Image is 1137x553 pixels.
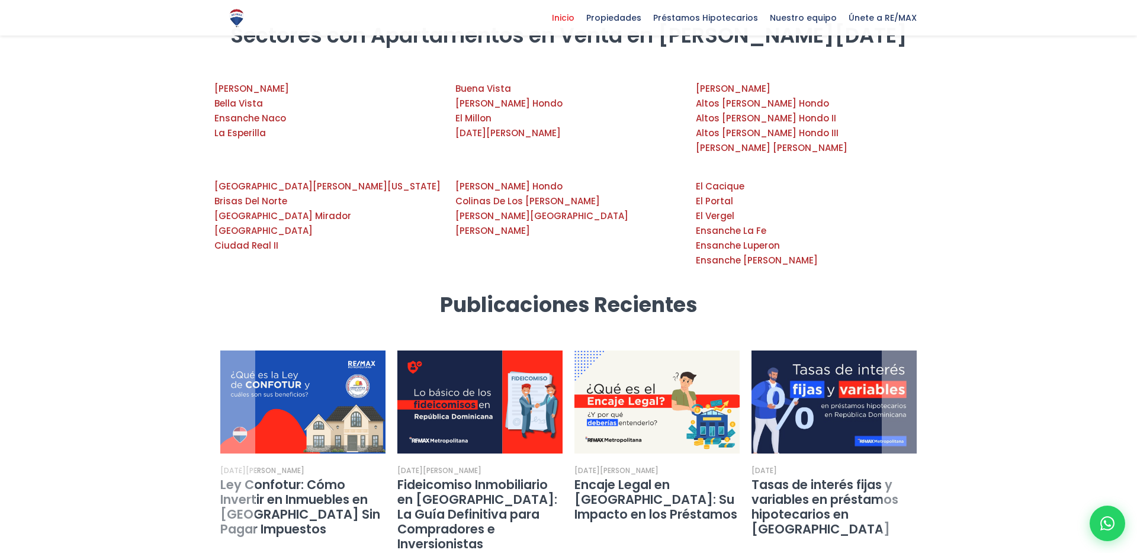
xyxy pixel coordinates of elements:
div: [DATE] [751,465,777,476]
a: [DATE][PERSON_NAME] [455,127,561,139]
a: Ensanche Luperon [696,239,780,252]
a: El Cacique [696,180,744,192]
span: Únete a RE/MAX [843,9,923,27]
a: Ley Confotur: Cómo Invertir en Inmuebles en [GEOGRAPHIC_DATA] Sin Pagar Impuestos [220,476,380,538]
a: [PERSON_NAME] [214,82,289,95]
a: Fideicomiso Inmobiliario en República Dominicana: La Guía Definitiva para Compradores e Inversion... [397,351,563,454]
a: Colinas De Los [PERSON_NAME] [455,195,600,207]
a: Altos [PERSON_NAME] Hondo [696,97,829,110]
span: Préstamos Hipotecarios [647,9,764,27]
div: [DATE][PERSON_NAME] [220,465,304,476]
a: Encaje Legal en República Dominicana: Su Impacto en los Préstamos [574,351,740,454]
a: [PERSON_NAME][GEOGRAPHIC_DATA] [455,210,628,222]
a: Buena Vista [455,82,511,95]
a: La Esperilla [214,127,266,139]
a: Altos [PERSON_NAME] Hondo II [696,112,836,124]
a: Altos [PERSON_NAME] Hondo III [696,127,839,139]
a: El Portal [696,195,733,207]
span: Propiedades [580,9,647,27]
a: [PERSON_NAME] [455,224,530,237]
a: [GEOGRAPHIC_DATA][PERSON_NAME][US_STATE] [214,180,441,192]
a: [PERSON_NAME] [PERSON_NAME] [696,142,847,154]
a: [PERSON_NAME] [696,82,770,95]
a: [GEOGRAPHIC_DATA] [214,224,313,237]
a: Fideicomiso Inmobiliario en [GEOGRAPHIC_DATA]: La Guía Definitiva para Compradores e Inversionistas [397,476,557,552]
div: [DATE][PERSON_NAME] [397,465,481,476]
img: Portada artículo del funcionamiento del fideicomiso inmobiliario en República Dominicana con sus ... [397,351,563,454]
a: El Millon [455,112,492,124]
a: Ley Confotur: Cómo Invertir en Inmuebles en República Dominicana Sin Pagar Impuestos [220,351,386,454]
a: Tasas de interés fijas y variables en préstamos hipotecarios en [GEOGRAPHIC_DATA] [751,476,898,538]
img: Logo de REMAX [226,8,247,28]
a: Tasas de interés fijas y variables en préstamos hipotecarios en República Dominicana [751,351,917,454]
img: El encaje legal en República Dominicana explicado con un gráfico de un banco regulador sobre mone... [574,351,740,454]
img: prestamos con tasas fijas o variables en República Dominicana [751,351,917,454]
strong: Publicaciones Recientes [440,290,698,319]
a: El Vergel [696,210,734,222]
a: [PERSON_NAME] Hondo [455,97,563,110]
a: Ciudad Real II [214,239,278,252]
a: Ensanche La Fe [696,224,766,237]
a: Encaje Legal en [GEOGRAPHIC_DATA]: Su Impacto en los Préstamos [574,476,737,523]
a: [GEOGRAPHIC_DATA] Mirador [214,210,351,222]
h2: Sectores con Apartamentos en Venta en [PERSON_NAME][DATE] [214,22,923,49]
a: [PERSON_NAME] Hondo [455,180,563,192]
a: Bella Vista [214,97,263,110]
a: Ensanche [PERSON_NAME] [696,254,818,266]
img: Gráfico de una propiedad en venta exenta de impuestos por ley confotur [220,351,386,454]
a: Brisas Del Norte [214,195,287,207]
div: [DATE][PERSON_NAME] [574,465,659,476]
a: Ensanche Naco [214,112,286,124]
span: Nuestro equipo [764,9,843,27]
span: Inicio [546,9,580,27]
